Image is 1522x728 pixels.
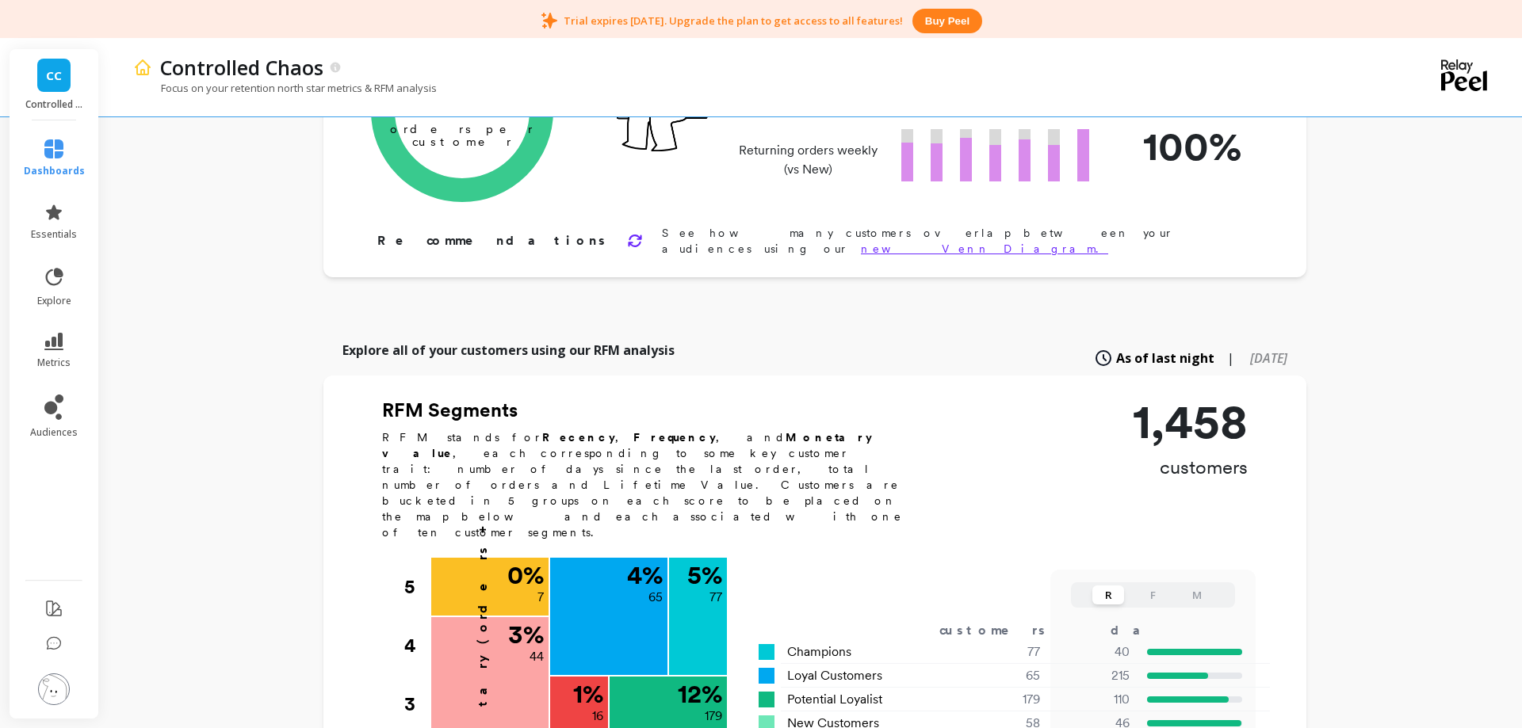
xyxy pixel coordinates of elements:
[787,642,851,661] span: Champions
[1092,585,1124,604] button: R
[542,431,615,444] b: Recency
[25,98,83,111] p: Controlled Chaos
[1181,585,1213,604] button: M
[573,681,603,707] p: 1 %
[687,562,722,588] p: 5 %
[530,647,544,666] p: 44
[507,562,544,588] p: 0 %
[592,707,603,726] p: 16
[537,588,544,607] p: 7
[133,58,152,77] img: header icon
[705,707,722,726] p: 179
[787,690,882,709] span: Potential Loyalist
[564,13,903,28] p: Trial expires [DATE]. Upgrade the plan to get access to all features!
[734,141,882,179] p: Returning orders weekly (vs New)
[912,9,982,33] button: Buy peel
[946,666,1060,685] div: 65
[37,295,71,307] span: explore
[1060,642,1130,661] p: 40
[678,681,722,707] p: 12 %
[627,562,663,588] p: 4 %
[31,228,77,241] span: essentials
[1133,398,1248,445] p: 1,458
[1116,349,1214,368] span: As of last night
[1227,349,1234,368] span: |
[709,588,722,607] p: 77
[30,426,78,439] span: audiences
[1250,349,1287,367] span: [DATE]
[1060,690,1130,709] p: 110
[1115,116,1241,176] p: 100%
[390,122,534,136] tspan: orders per
[404,616,430,675] div: 4
[939,621,1068,640] div: customers
[1060,666,1130,685] p: 215
[377,231,608,250] p: Recommendations
[662,225,1256,257] p: See how many customers overlap between your audiences using our
[787,666,882,685] span: Loyal Customers
[46,67,62,85] span: CC
[24,165,85,177] span: dashboards
[404,558,430,616] div: 5
[1137,585,1168,604] button: F
[37,356,71,369] span: metrics
[160,54,323,81] p: Controlled Chaos
[648,588,663,607] p: 65
[38,673,70,705] img: profile picture
[382,429,921,540] p: RFM stands for , , and , each corresponding to some key customer trait: number of days since the ...
[508,622,544,647] p: 3 %
[946,642,1060,661] div: 77
[633,431,716,444] b: Frequency
[133,81,437,95] p: Focus on your retention north star metrics & RFM analysis
[1133,455,1248,480] p: customers
[412,135,513,149] tspan: customer
[861,242,1108,255] a: new Venn Diagram.
[342,341,675,360] p: Explore all of your customers using our RFM analysis
[1111,621,1176,640] div: days
[382,398,921,423] h2: RFM Segments
[946,690,1060,709] div: 179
